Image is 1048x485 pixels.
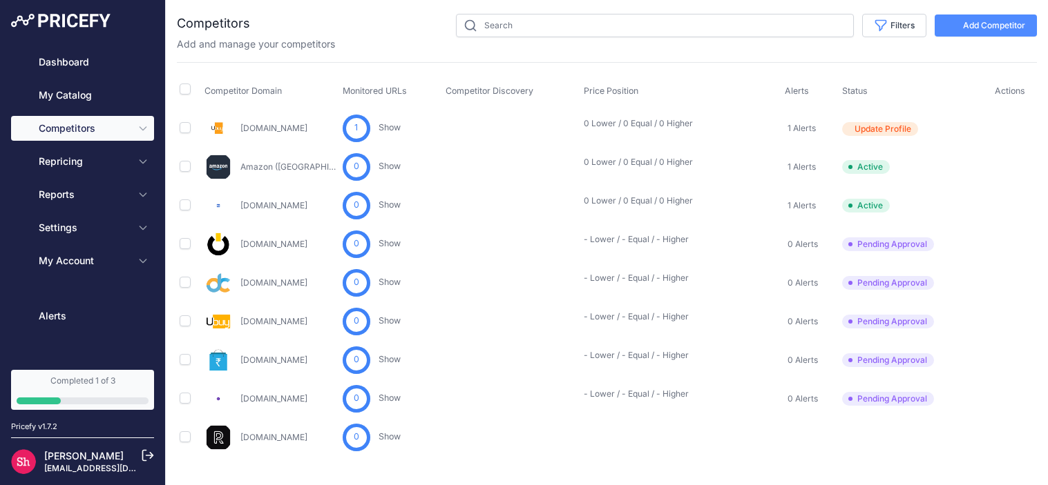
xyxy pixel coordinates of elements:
[788,393,818,404] span: 0 Alerts
[379,315,401,326] a: Show
[39,155,129,168] span: Repricing
[11,370,154,410] a: Completed 1 of 3
[379,354,401,364] a: Show
[11,215,154,240] button: Settings
[788,161,816,172] span: 1 Alerts
[379,161,401,171] a: Show
[379,277,401,287] a: Show
[584,388,672,399] p: - Lower / - Equal / - Higher
[204,86,282,96] span: Competitor Domain
[354,276,359,289] span: 0
[11,182,154,207] button: Reports
[11,14,111,28] img: Pricefy Logo
[240,355,307,365] a: [DOMAIN_NAME]
[240,393,307,404] a: [DOMAIN_NAME]
[354,121,358,135] span: 1
[11,83,154,108] a: My Catalog
[379,431,401,442] a: Show
[11,421,57,433] div: Pricefy v1.7.2
[584,157,672,168] p: 0 Lower / 0 Equal / 0 Higher
[240,239,307,249] a: [DOMAIN_NAME]
[44,450,124,462] a: [PERSON_NAME]
[935,14,1037,37] button: Add Competitor
[379,238,401,248] a: Show
[44,463,189,473] a: [EMAIL_ADDRESS][DOMAIN_NAME]
[842,392,934,406] span: Pending Approval
[177,14,250,33] h2: Competitors
[842,315,934,328] span: Pending Approval
[788,123,816,134] span: 1 Alerts
[785,199,816,212] a: 1 Alerts
[584,350,672,361] p: - Lower / - Equal / - Higher
[11,149,154,174] button: Repricing
[354,199,359,212] span: 0
[11,248,154,273] button: My Account
[11,356,154,381] a: Suggest a feature
[584,311,672,322] p: - Lower / - Equal / - Higher
[995,86,1025,96] span: Actions
[379,122,401,132] a: Show
[39,221,129,235] span: Settings
[788,277,818,288] span: 0 Alerts
[842,160,890,174] span: Active
[379,199,401,210] a: Show
[11,304,154,328] a: Alerts
[788,316,818,327] span: 0 Alerts
[842,86,868,96] span: Status
[788,239,818,250] span: 0 Alerts
[39,254,129,268] span: My Account
[788,355,818,366] span: 0 Alerts
[177,37,335,51] p: Add and manage your competitors
[785,160,816,174] a: 1 Alerts
[354,392,359,405] span: 0
[39,121,129,135] span: Competitors
[842,237,934,251] span: Pending Approval
[11,50,154,75] a: Dashboard
[354,430,359,444] span: 0
[354,160,359,173] span: 0
[862,14,926,37] button: Filters
[11,50,154,381] nav: Sidebar
[354,237,359,250] span: 0
[785,86,809,96] span: Alerts
[842,120,981,136] a: Update Profile
[446,86,533,96] span: Competitor Discovery
[842,199,890,212] span: Active
[842,353,934,367] span: Pending Approval
[240,161,365,172] a: Amazon ([GEOGRAPHIC_DATA])
[354,353,359,366] span: 0
[584,273,672,284] p: - Lower / - Equal / - Higher
[584,195,672,206] p: 0 Lower / 0 Equal / 0 Higher
[785,121,816,135] a: 1 Alerts
[240,316,307,326] a: [DOMAIN_NAME]
[354,315,359,328] span: 0
[17,375,149,386] div: Completed 1 of 3
[584,86,638,96] span: Price Position
[240,200,307,210] a: [DOMAIN_NAME]
[855,123,911,135] span: Update Profile
[240,432,307,442] a: [DOMAIN_NAME]
[584,234,672,245] p: - Lower / - Equal / - Higher
[842,276,934,290] span: Pending Approval
[584,118,672,129] p: 0 Lower / 0 Equal / 0 Higher
[343,86,407,96] span: Monitored URLs
[240,277,307,288] a: [DOMAIN_NAME]
[456,14,854,37] input: Search
[788,200,816,211] span: 1 Alerts
[240,123,307,133] a: [DOMAIN_NAME]
[39,188,129,201] span: Reports
[11,116,154,141] button: Competitors
[379,393,401,403] a: Show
